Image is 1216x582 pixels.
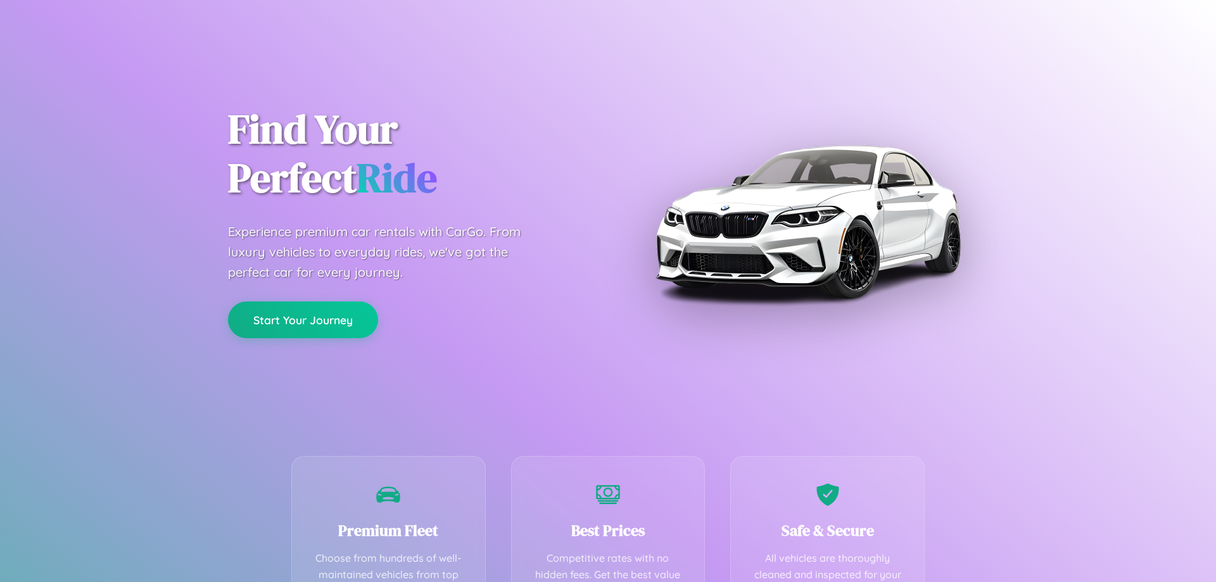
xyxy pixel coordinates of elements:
[228,105,589,203] h1: Find Your Perfect
[531,520,686,541] h3: Best Prices
[649,63,966,380] img: Premium BMW car rental vehicle
[228,301,378,338] button: Start Your Journey
[750,520,905,541] h3: Safe & Secure
[228,222,545,282] p: Experience premium car rentals with CarGo. From luxury vehicles to everyday rides, we've got the ...
[357,150,437,205] span: Ride
[311,520,466,541] h3: Premium Fleet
